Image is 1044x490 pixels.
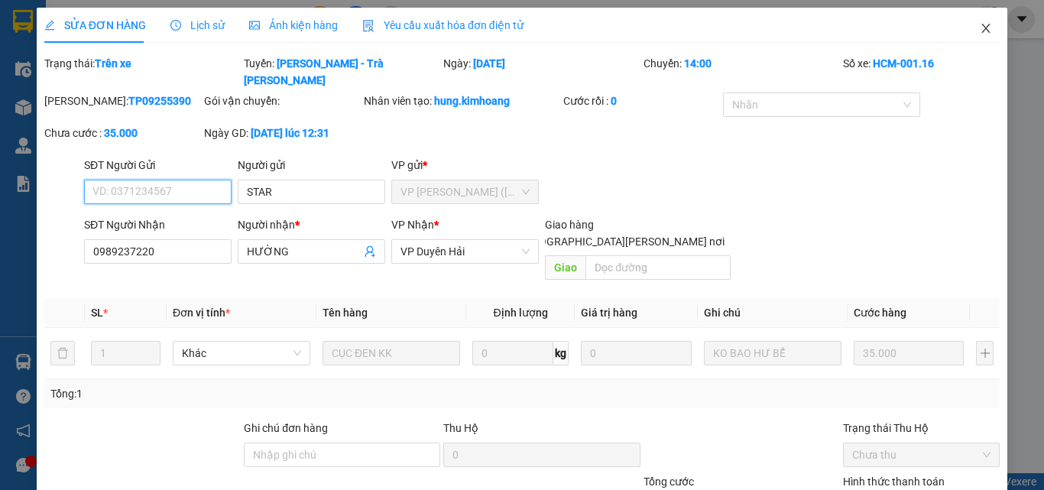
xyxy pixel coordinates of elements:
[182,342,301,365] span: Khác
[642,55,841,89] div: Chuyến:
[843,475,945,488] label: Hình thức thanh toán
[204,92,361,109] div: Gói vận chuyển:
[362,20,374,32] img: icon
[44,19,146,31] span: SỬA ĐƠN HÀNG
[44,92,201,109] div: [PERSON_NAME]:
[238,157,385,174] div: Người gửi
[251,127,329,139] b: [DATE] lúc 12:31
[95,57,131,70] b: Trên xe
[611,95,617,107] b: 0
[323,307,368,319] span: Tên hàng
[704,341,841,365] input: Ghi Chú
[204,125,361,141] div: Ngày GD:
[362,19,524,31] span: Yêu cầu xuất hóa đơn điện tử
[244,443,440,467] input: Ghi chú đơn hàng
[244,422,328,434] label: Ghi chú đơn hàng
[244,57,384,86] b: [PERSON_NAME] - Trà [PERSON_NAME]
[873,57,934,70] b: HCM-001.16
[44,125,201,141] div: Chưa cước :
[44,20,55,31] span: edit
[516,233,731,250] span: [GEOGRAPHIC_DATA][PERSON_NAME] nơi
[249,20,260,31] span: picture
[644,475,694,488] span: Tổng cước
[585,255,731,280] input: Dọc đường
[434,95,510,107] b: hung.kimhoang
[391,157,539,174] div: VP gửi
[854,307,906,319] span: Cước hàng
[91,307,103,319] span: SL
[854,341,964,365] input: 0
[170,19,225,31] span: Lịch sử
[545,219,594,231] span: Giao hàng
[443,422,478,434] span: Thu Hộ
[391,219,434,231] span: VP Nhận
[976,341,994,365] button: plus
[841,55,1001,89] div: Số xe:
[84,216,232,233] div: SĐT Người Nhận
[400,180,530,203] span: VP Trần Phú (Hàng)
[553,341,569,365] span: kg
[581,341,691,365] input: 0
[364,245,376,258] span: user-add
[242,55,442,89] div: Tuyến:
[563,92,720,109] div: Cước rồi :
[364,92,560,109] div: Nhân viên tạo:
[980,22,992,34] span: close
[473,57,505,70] b: [DATE]
[852,443,991,466] span: Chưa thu
[249,19,338,31] span: Ảnh kiện hàng
[323,341,460,365] input: VD: Bàn, Ghế
[50,385,404,402] div: Tổng: 1
[173,307,230,319] span: Đơn vị tính
[843,420,1000,436] div: Trạng thái Thu Hộ
[581,307,637,319] span: Giá trị hàng
[50,341,75,365] button: delete
[400,240,530,263] span: VP Duyên Hải
[684,57,712,70] b: 14:00
[104,127,138,139] b: 35.000
[43,55,242,89] div: Trạng thái:
[84,157,232,174] div: SĐT Người Gửi
[128,95,191,107] b: TP09255390
[698,298,848,328] th: Ghi chú
[545,255,585,280] span: Giao
[170,20,181,31] span: clock-circle
[493,307,547,319] span: Định lượng
[442,55,641,89] div: Ngày:
[238,216,385,233] div: Người nhận
[965,8,1007,50] button: Close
